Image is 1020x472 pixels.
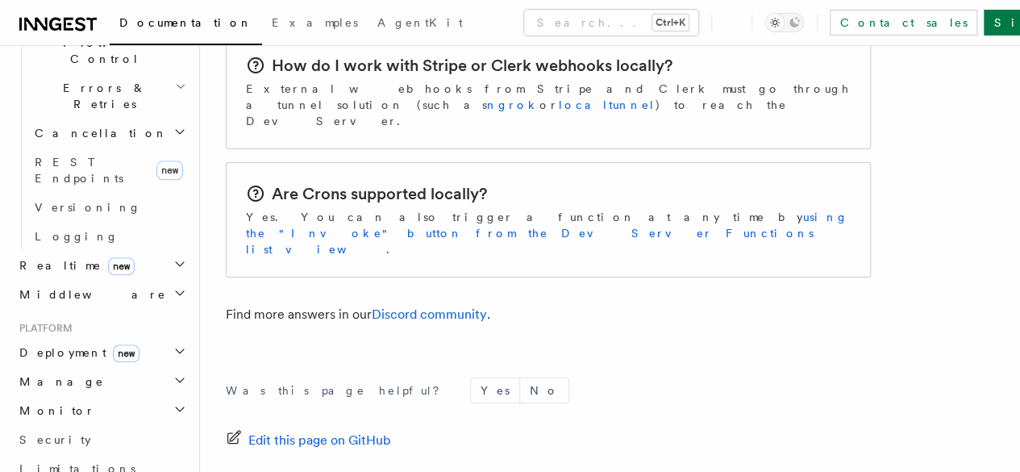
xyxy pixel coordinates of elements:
span: Security [19,433,91,446]
button: Deploymentnew [13,338,189,367]
a: REST Endpointsnew [28,148,189,193]
button: Errors & Retries [28,73,189,119]
span: new [108,257,135,275]
h2: How do I work with Stripe or Clerk webhooks locally? [272,54,672,77]
a: Edit this page on GitHub [226,429,391,452]
a: Discord community [372,307,487,322]
span: Versioning [35,201,141,214]
a: AgentKit [368,5,473,44]
span: Manage [13,374,104,390]
a: Logging [28,222,189,251]
h2: Are Crons supported locally? [272,182,487,205]
span: Errors & Retries [28,80,175,112]
a: Security [13,425,189,454]
span: Middleware [13,286,166,303]
span: new [113,345,139,362]
a: Contact sales [830,10,977,36]
span: Cancellation [28,125,168,141]
p: External webhooks from Stripe and Clerk must go through a tunnel solution (such as or ) to reach ... [246,81,851,129]
span: Platform [13,322,73,335]
kbd: Ctrl+K [652,15,689,31]
button: Yes [471,378,519,403]
button: Monitor [13,396,189,425]
a: using the "Invoke" button from the Dev Server Functions list view [246,211,848,256]
button: Search...Ctrl+K [524,10,698,36]
a: localtunnel [559,98,656,111]
button: Toggle dark mode [765,13,804,32]
span: Edit this page on GitHub [248,429,391,452]
button: Manage [13,367,189,396]
button: Middleware [13,280,189,309]
span: AgentKit [377,16,463,29]
p: Was this page helpful? [226,382,451,399]
button: Flow Control [28,28,189,73]
button: Cancellation [28,119,189,148]
span: Examples [272,16,358,29]
button: Realtimenew [13,251,189,280]
span: REST Endpoints [35,156,123,185]
span: Flow Control [28,35,175,67]
a: Versioning [28,193,189,222]
span: Logging [35,230,119,243]
a: Documentation [110,5,262,45]
span: Documentation [119,16,252,29]
a: Examples [262,5,368,44]
span: Monitor [13,403,95,419]
p: Yes. You can also trigger a function at any time by . [246,209,851,257]
a: ngrok [487,98,539,111]
span: new [156,161,183,180]
span: Realtime [13,257,135,274]
span: Deployment [13,345,139,361]
button: No [520,378,568,403]
p: Find more answers in our . [226,303,871,326]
